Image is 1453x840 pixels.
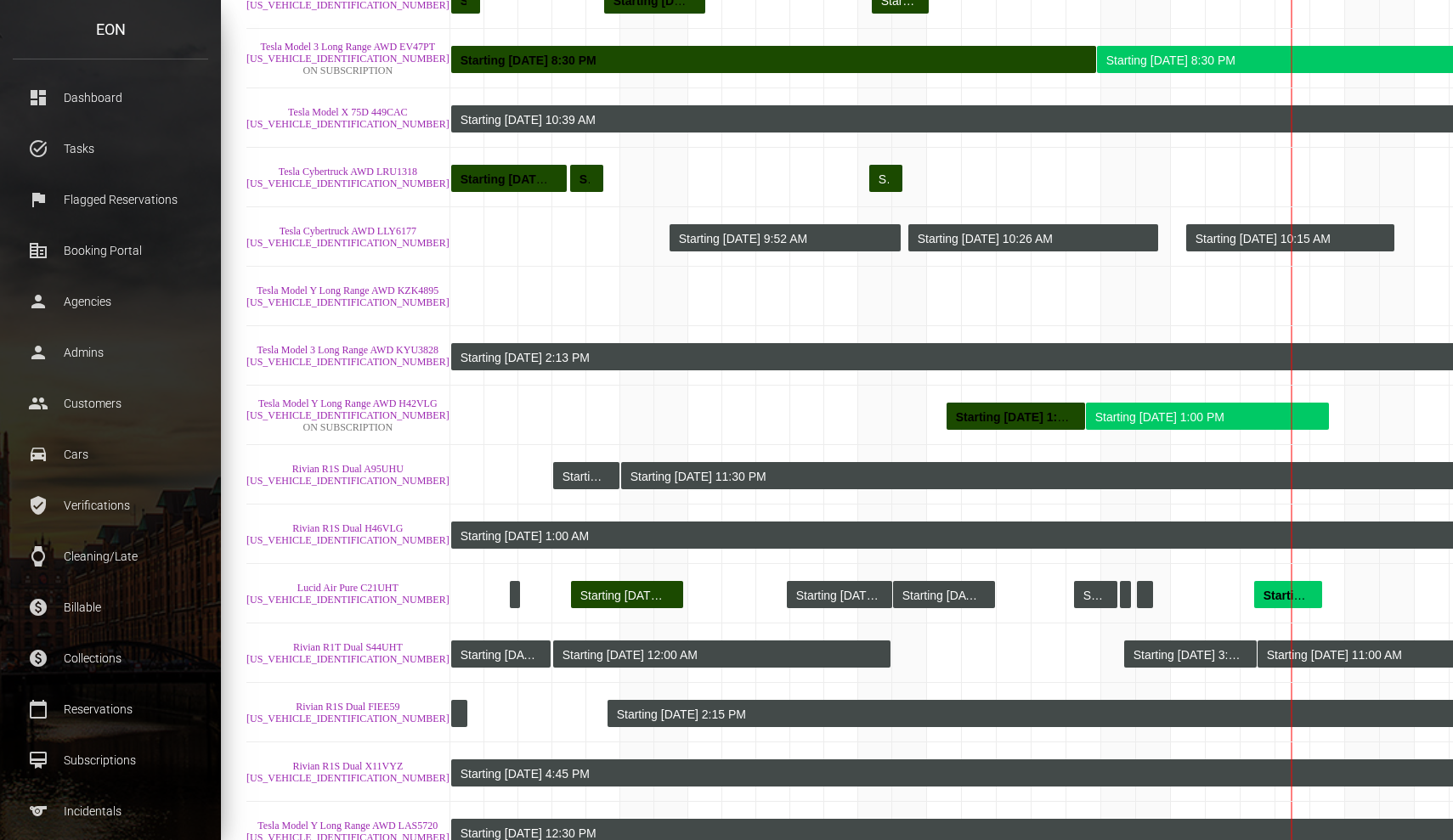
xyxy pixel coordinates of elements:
[902,582,981,609] div: Starting [DATE] 12:00 AM
[25,442,195,467] p: Cars
[13,76,208,119] a: dashboard Dashboard
[571,581,683,608] div: Rented for 3 days, 7 hours by Juan Carlos Lopez-Vila . Current status is completed .
[1124,640,1257,668] div: Rented for 3 days, 19 hours by Admin Block . Current status is rental .
[908,224,1158,251] div: Rented for 7 days, 5 hours by Admin Block . Current status is rental .
[893,581,995,608] div: Rented for 3 days by Admin Block . Current status is rental .
[246,564,450,623] td: Lucid Air Pure C21UHT 50EA1PFA2PA006330
[25,289,195,314] p: Agencies
[13,178,208,221] a: flag Flagged Reservations
[246,397,449,421] a: Tesla Model Y Long Range AWD H42VLG [US_VEHICLE_IDENTIFICATION_NUMBER]
[451,46,1096,73] div: Rented for 30 days by Roxanne Hoffner . Current status is completed .
[1186,224,1394,251] div: Rented for 6 days by Admin Block . Current status is rental .
[246,148,450,207] td: Tesla Cybertruck AWD LRU1318 7G2CEHED9RA037310
[461,172,596,186] strong: Starting [DATE] 3:00 PM
[25,238,195,263] p: Booking Portal
[1086,403,1329,430] div: Rented for 7 days by Ashleigh TamaraKiven . Current status is rental .
[246,683,450,742] td: Rivian R1S Dual FIEE59 7PDSGABA1PN025060
[13,280,208,323] a: person Agencies
[25,340,195,365] p: Admins
[25,187,195,212] p: Flagged Reservations
[246,505,450,564] td: Rivian R1S Dual H46VLG 7PDSGBBA6SN052656
[302,65,393,76] span: ON SUBSCRIPTION
[246,225,449,249] a: Tesla Cybertruck AWD LLY6177 [US_VEHICLE_IDENTIFICATION_NUMBER]
[246,742,450,802] td: Rivian R1S Dual X11VYZ 7PDSGABA1PN027763
[13,331,208,374] a: person Admins
[246,582,449,606] a: Lucid Air Pure C21UHT [US_VEHICLE_IDENTIFICATION_NUMBER]
[246,386,450,445] td: Tesla Model Y Long Range AWD H42VLG 7SAYGDEE3NF386869 ON SUBSCRIPTION
[13,586,208,629] a: paid Billable
[246,106,449,130] a: Tesla Model X 75D 449CAC [US_VEHICLE_IDENTIFICATION_NUMBER]
[451,700,467,727] div: Rented for 1 day, 3 hours by Admin Block . Current status is rental .
[670,224,901,251] div: Rented for 6 days, 20 hours by Admin Block . Current status is rental .
[246,207,450,267] td: Tesla Cybertruck AWD LLY6177 7G2CEHEDXRA012514
[879,166,889,193] div: Starting [DATE] 7:00 AM
[25,747,195,773] p: Subscriptions
[1074,581,1117,608] div: Rented for 1 day, 6 hours by Admin Block . Current status is rental .
[25,136,195,161] p: Tasks
[25,493,195,518] p: Verifications
[1120,581,1131,608] div: Rented for 8 hours by Admin Block . Current status is rental .
[246,463,449,487] a: Rivian R1S Dual A95UHU [US_VEHICLE_IDENTIFICATION_NUMBER]
[918,225,1145,252] div: Starting [DATE] 10:26 AM
[553,640,890,668] div: Rented for 10 days by Admin Block . Current status is rental .
[563,463,606,490] div: Starting [DATE] 12:00 AM
[246,267,450,326] td: Tesla Model Y Long Range AWD KZK4895 7SAYGDEE4PA036618
[246,29,450,88] td: Tesla Model 3 Long Range AWD EV47PT 5YJ3E1EB1NF207701 ON SUBSCRIPTION
[246,445,450,505] td: Rivian R1S Dual A95UHU 7PDSGABA3PN027148
[461,54,596,67] strong: Starting [DATE] 8:30 PM
[553,462,619,489] div: Rented for 1 day, 23 hours by Admin Block . Current status is rental .
[246,166,449,189] a: Tesla Cybertruck AWD LRU1318 [US_VEHICLE_IDENTIFICATION_NUMBER]
[302,421,393,433] span: ON SUBSCRIPTION
[25,595,195,620] p: Billable
[1137,581,1153,608] div: Rented for 12 hours by Admin Block . Current status is rental .
[25,646,195,671] p: Collections
[869,165,902,192] div: Rented for 1 day by Stephen Beovich . Current status is completed .
[1264,589,1399,602] strong: Starting [DATE] 9:00 AM
[679,225,887,252] div: Starting [DATE] 9:52 AM
[13,790,208,832] a: sports Incidentals
[246,285,449,308] a: Tesla Model Y Long Range AWD KZK4895 [US_VEHICLE_IDENTIFICATION_NUMBER]
[13,382,208,425] a: people Customers
[13,535,208,578] a: watch Cleaning/Late
[13,433,208,476] a: drive_eta Cars
[1083,582,1104,609] div: Starting [DATE] 4:45 AM
[25,391,195,416] p: Customers
[13,637,208,679] a: paid Collections
[580,172,722,186] strong: Starting [DATE] 12:00 PM
[246,88,450,148] td: Tesla Model X 75D 449CAC 5YJXCAE21JF088792
[246,326,450,386] td: Tesla Model 3 Long Range AWD KYU3828 5YJ3E1EB7NF335103
[13,739,208,781] a: card_membership Subscriptions
[246,641,449,665] a: Rivian R1T Dual S44UHT [US_VEHICLE_IDENTIFICATION_NUMBER]
[787,581,892,608] div: Rented for 3 days, 2 hours by Admin Block . Current status is rental .
[580,582,670,609] div: Starting [DATE] 12:30 PM
[246,623,450,683] td: Rivian R1T Dual S44UHT 7FCTGAAA7PN020923
[461,641,537,668] div: Starting [DATE] 12:00 AM
[25,85,195,110] p: Dashboard
[1254,581,1322,608] div: Rented for 1 day, 23 hours by Aaron Porter . Current status is rental .
[246,701,449,724] a: Rivian R1S Dual FIEE59 [US_VEHICLE_IDENTIFICATION_NUMBER]
[246,344,449,368] a: Tesla Model 3 Long Range AWD KYU3828 [US_VEHICLE_IDENTIFICATION_NUMBER]
[956,410,1092,424] strong: Starting [DATE] 1:00 PM
[246,522,449,546] a: Rivian R1S Dual H46VLG [US_VEHICLE_IDENTIFICATION_NUMBER]
[25,798,195,824] p: Incidentals
[451,165,567,192] div: Rented for 5 days, 19 hours by swindlee mercy . Current status is completed .
[13,484,208,527] a: verified_user Verifications
[246,41,449,65] a: Tesla Model 3 Long Range AWD EV47PT [US_VEHICLE_IDENTIFICATION_NUMBER]
[947,403,1085,430] div: Rented for 4 days by Ashleigh TamaraKiven . Current status is completed .
[563,641,877,668] div: Starting [DATE] 12:00 AM
[1196,225,1381,252] div: Starting [DATE] 10:15 AM
[1095,403,1315,431] div: Starting [DATE] 1:00 PM
[13,229,208,272] a: corporate_fare Booking Portal
[25,696,195,722] p: Reservations
[570,165,603,192] div: Rented for 1 day by EUM YOUNGJOO . Current status is completed .
[246,760,449,784] a: Rivian R1S Dual X11VYZ [US_VEHICLE_IDENTIFICATION_NUMBER]
[796,582,879,609] div: Starting [DATE] 9:00 PM
[25,544,195,569] p: Cleaning/Late
[13,127,208,170] a: task_alt Tasks
[1267,641,1448,668] div: Starting [DATE] 11:00 AM
[13,688,208,730] a: calendar_today Reservations
[510,581,520,608] div: Rented for 2 hours by Admin Block . Current status is rental .
[1134,641,1243,668] div: Starting [DATE] 3:30 PM
[451,640,551,668] div: Rented for 16 days by Admin Block . Current status is rental .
